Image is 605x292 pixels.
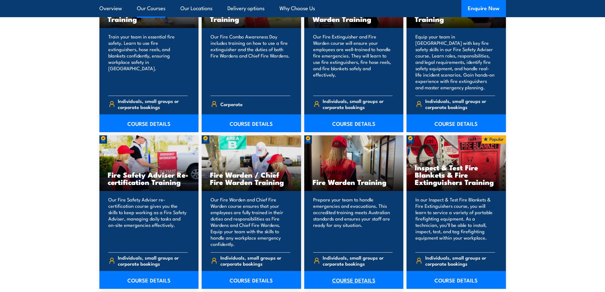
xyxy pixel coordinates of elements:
p: Our Fire Extinguisher and Fire Warden course will ensure your employees are well-trained to handl... [313,33,393,91]
span: Individuals, small groups or corporate bookings [425,98,495,110]
a: COURSE DETAILS [304,114,404,132]
p: Our Fire Combo Awareness Day includes training on how to use a fire extinguisher and the duties o... [211,33,290,91]
span: Individuals, small groups or corporate bookings [425,255,495,267]
a: COURSE DETAILS [99,271,199,289]
h3: Inspect & Test Fire Blankets & Fire Extinguishers Training [415,164,498,186]
span: Individuals, small groups or corporate bookings [118,98,188,110]
p: Equip your team in [GEOGRAPHIC_DATA] with key fire safety skills in our Fire Safety Adviser cours... [415,33,495,91]
span: Individuals, small groups or corporate bookings [323,98,393,110]
a: COURSE DETAILS [304,271,404,289]
h3: Fire Warden / Chief Fire Warden Training [210,171,293,186]
a: COURSE DETAILS [407,271,506,289]
a: COURSE DETAILS [407,114,506,132]
a: COURSE DETAILS [202,114,301,132]
h3: Fire Safety Adviser Training [415,8,498,23]
p: Train your team in essential fire safety. Learn to use fire extinguishers, hose reels, and blanke... [108,33,188,91]
p: Our Fire Warden and Chief Fire Warden course ensures that your employees are fully trained in the... [211,196,290,247]
p: Our Fire Safety Adviser re-certification course gives you the skills to keep working as a Fire Sa... [108,196,188,247]
span: Individuals, small groups or corporate bookings [118,255,188,267]
h3: Fire Extinguisher Training [108,8,191,23]
span: Corporate [220,99,243,109]
a: COURSE DETAILS [99,114,199,132]
h3: Fire Warden Training [313,178,395,186]
p: In our Inspect & Test Fire Blankets & Fire Extinguishers course, you will learn to service a vari... [415,196,495,247]
h3: Fire Safety Adviser Re-certification Training [108,171,191,186]
a: COURSE DETAILS [202,271,301,289]
span: Individuals, small groups or corporate bookings [323,255,393,267]
p: Prepare your team to handle emergencies and evacuations. This accredited training meets Australia... [313,196,393,247]
h3: Fire Extinguisher / Fire Warden Training [313,8,395,23]
span: Individuals, small groups or corporate bookings [220,255,290,267]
